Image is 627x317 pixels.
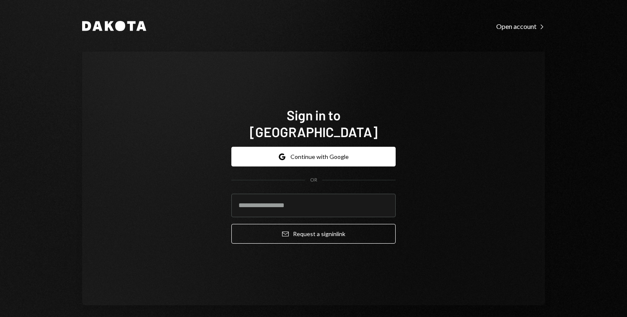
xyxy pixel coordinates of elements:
button: Request a signinlink [231,224,396,244]
h1: Sign in to [GEOGRAPHIC_DATA] [231,107,396,140]
a: Open account [496,21,545,31]
div: Open account [496,22,545,31]
div: OR [310,177,317,184]
button: Continue with Google [231,147,396,166]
